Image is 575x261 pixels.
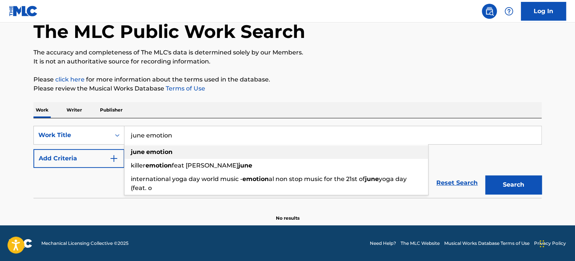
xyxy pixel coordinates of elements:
p: Writer [64,102,84,118]
a: Privacy Policy [534,240,566,247]
img: 9d2ae6d4665cec9f34b9.svg [109,154,118,163]
p: Publisher [98,102,125,118]
div: Drag [540,232,544,255]
a: Terms of Use [164,85,205,92]
strong: june [365,175,379,183]
button: Search [485,175,542,194]
div: Work Title [38,131,106,140]
img: MLC Logo [9,6,38,17]
a: Public Search [482,4,497,19]
strong: june [131,148,145,155]
p: The accuracy and completeness of The MLC's data is determined solely by our Members. [33,48,542,57]
form: Search Form [33,126,542,198]
strong: june [238,162,252,169]
span: feat [PERSON_NAME] [172,162,238,169]
p: No results [276,206,300,222]
span: killer [131,162,145,169]
a: click here [55,76,85,83]
a: Log In [521,2,566,21]
a: Need Help? [370,240,396,247]
strong: emotion [146,148,172,155]
strong: emotion [145,162,172,169]
button: Add Criteria [33,149,124,168]
h1: The MLC Public Work Search [33,20,305,43]
iframe: Chat Widget [537,225,575,261]
img: help [504,7,513,16]
p: Work [33,102,51,118]
p: Please for more information about the terms used in the database. [33,75,542,84]
p: Please review the Musical Works Database [33,84,542,93]
div: Help [501,4,516,19]
a: Musical Works Database Terms of Use [444,240,530,247]
a: The MLC Website [401,240,440,247]
span: al non stop music for the 21st of [269,175,365,183]
span: Mechanical Licensing Collective © 2025 [41,240,129,247]
a: Reset Search [433,175,481,191]
strong: emotion [242,175,269,183]
p: It is not an authoritative source for recording information. [33,57,542,66]
span: international yoga day world music - [131,175,242,183]
img: search [485,7,494,16]
img: logo [9,239,32,248]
